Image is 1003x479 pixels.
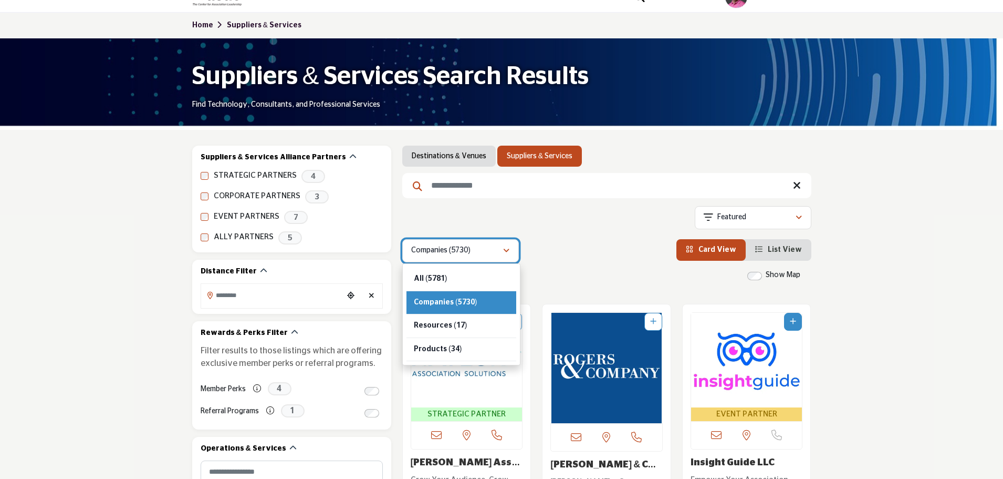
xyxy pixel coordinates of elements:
li: Card View [676,239,746,261]
h2: Suppliers & Services Alliance Partners [201,152,346,163]
p: Companies (5730) [411,246,471,256]
a: View List [755,246,802,253]
input: Switch to Referral Programs [364,409,379,417]
p: Featured [717,212,746,223]
div: Companies (5730) [402,263,520,365]
h2: Distance Filter [201,267,257,277]
p: Find Technology, Consultants, and Professional Services [192,100,380,110]
a: Open Listing in new tab [551,313,662,423]
b: (17) [454,322,467,329]
a: Home [192,22,227,29]
a: Suppliers & Services [227,22,301,29]
label: EVENT PARTNERS [214,211,279,223]
div: Clear search location [364,285,380,308]
input: CORPORATE PARTNERS checkbox [201,192,208,200]
a: Insight Guide LLC [691,458,775,467]
span: 4 [301,170,325,183]
li: List View [746,239,811,261]
span: 3 [305,190,329,203]
input: Search Keyword [402,173,811,198]
b: (34) [448,345,462,353]
a: Destinations & Venues [412,151,486,161]
span: 5 [278,231,302,244]
label: Referral Programs [201,402,259,421]
span: Products [414,345,447,353]
button: Companies (5730) [402,239,519,262]
h2: Operations & Services [201,444,286,454]
span: Resources [414,322,452,329]
span: Card View [698,246,736,253]
span: STRATEGIC PARTNER [413,409,520,421]
a: Open Listing in new tab [411,313,523,422]
p: Filter results to those listings which are offering exclusive member perks or referral programs. [201,344,383,370]
input: STRATEGIC PARTNERS checkbox [201,172,208,180]
a: [PERSON_NAME] Association S... [411,458,520,479]
a: Suppliers & Services [507,151,572,161]
span: List View [768,246,802,253]
h1: Suppliers & Services Search Results [192,60,589,93]
h3: Rogers & Company PLLC [550,460,663,471]
span: Companies [414,299,454,306]
span: 7 [284,211,308,224]
a: Add To List [650,318,656,325]
input: ALLY PARTNERS checkbox [201,233,208,241]
input: EVENT PARTNERS checkbox [201,213,208,221]
div: Choose your current location [343,285,359,308]
a: Open Listing in new tab [691,313,802,422]
button: Featured [695,206,811,229]
span: EVENT PARTNER [693,409,800,421]
span: 4 [268,382,291,395]
h2: Rewards & Perks Filter [201,328,288,339]
label: Show Map [766,270,800,281]
label: ALLY PARTNERS [214,231,274,243]
label: CORPORATE PARTNERS [214,190,300,202]
input: Switch to Member Perks [364,387,379,395]
a: View Card [686,246,736,253]
label: Member Perks [201,380,246,399]
span: All [414,275,424,282]
label: STRATEGIC PARTNERS [214,170,297,182]
input: Search Location [201,285,343,305]
h3: Naylor Association Solutions [411,457,523,469]
b: (5781) [425,275,447,282]
span: 1 [281,404,305,417]
a: Add To List [790,318,796,325]
img: Rogers & Company PLLC [551,313,662,423]
h3: Insight Guide LLC [691,457,803,469]
b: (5730) [455,299,477,306]
img: Insight Guide LLC [691,313,802,407]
